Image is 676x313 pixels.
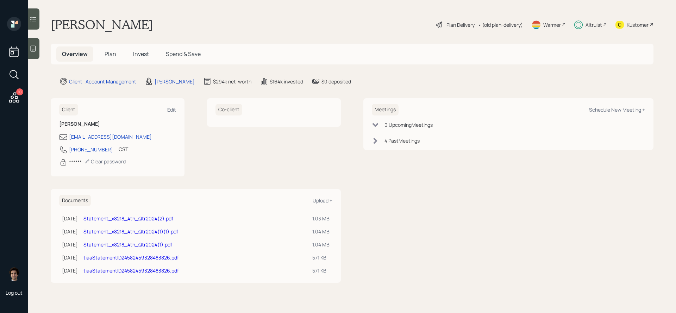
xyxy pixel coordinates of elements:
div: 1.04 MB [312,241,330,248]
div: Schedule New Meeting + [589,106,645,113]
div: 4 Past Meeting s [384,137,420,144]
div: [DATE] [62,267,78,274]
div: $164k invested [270,78,303,85]
h6: [PERSON_NAME] [59,121,176,127]
div: 10 [16,88,23,95]
a: Statement_x8218_4th_Qtr2024(1).pdf [83,241,172,248]
div: [DATE] [62,228,78,235]
div: CST [119,145,128,153]
img: harrison-schaefer-headshot-2.png [7,267,21,281]
div: [DATE] [62,254,78,261]
h6: Meetings [372,104,399,115]
div: • (old plan-delivery) [478,21,523,29]
a: tiaaStatementID24582459328483826.pdf [83,254,179,261]
div: Log out [6,289,23,296]
a: Statement_x8218_4th_Qtr2024(2).pdf [83,215,173,222]
span: Spend & Save [166,50,201,58]
div: 571 KB [312,254,330,261]
div: 1.03 MB [312,215,330,222]
a: Statement_x8218_4th_Qtr2024(1)(1).pdf [83,228,178,235]
div: Plan Delivery [446,21,475,29]
div: 571 KB [312,267,330,274]
span: Overview [62,50,88,58]
div: Warmer [543,21,561,29]
span: Plan [105,50,116,58]
div: Kustomer [627,21,649,29]
h6: Client [59,104,78,115]
div: $0 deposited [321,78,351,85]
div: Altruist [586,21,602,29]
h6: Co-client [215,104,242,115]
div: [EMAIL_ADDRESS][DOMAIN_NAME] [69,133,152,140]
div: Upload + [313,197,332,204]
h1: [PERSON_NAME] [51,17,153,32]
div: [DATE] [62,241,78,248]
h6: Documents [59,195,91,206]
a: tiaaStatementID24582459328483826.pdf [83,267,179,274]
div: Edit [167,106,176,113]
div: Client · Account Management [69,78,136,85]
div: 0 Upcoming Meeting s [384,121,433,129]
div: [PERSON_NAME] [155,78,195,85]
div: [DATE] [62,215,78,222]
div: [PHONE_NUMBER] [69,146,113,153]
div: Clear password [84,158,126,165]
span: Invest [133,50,149,58]
div: $294k net-worth [213,78,251,85]
div: 1.04 MB [312,228,330,235]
